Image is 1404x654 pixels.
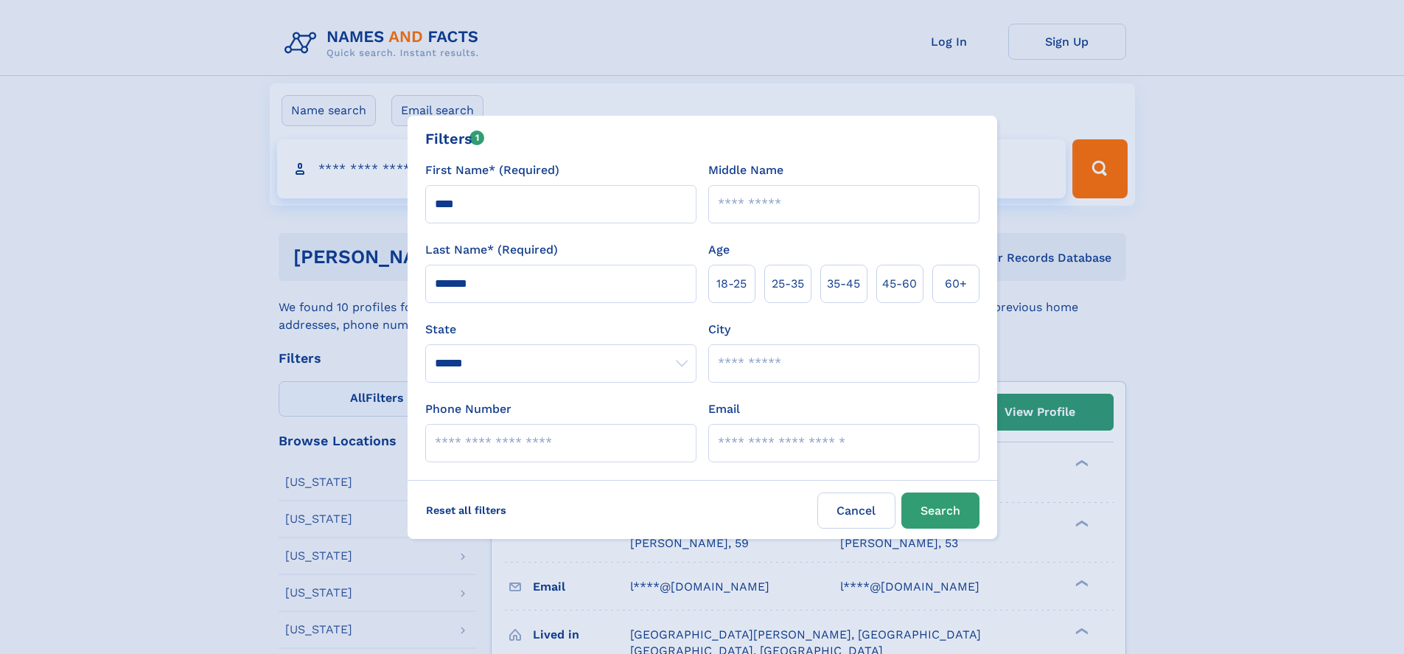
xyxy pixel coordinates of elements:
span: 35‑45 [827,275,860,293]
span: 25‑35 [772,275,804,293]
button: Search [901,493,979,529]
label: Phone Number [425,400,511,418]
label: Age [708,241,730,259]
div: Filters [425,128,485,150]
span: 45‑60 [882,275,917,293]
label: Reset all filters [416,493,516,528]
label: First Name* (Required) [425,161,559,179]
label: City [708,321,730,338]
label: Cancel [817,493,895,529]
span: 18‑25 [716,275,747,293]
label: Email [708,400,740,418]
label: State [425,321,696,338]
label: Middle Name [708,161,783,179]
span: 60+ [945,275,967,293]
label: Last Name* (Required) [425,241,558,259]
